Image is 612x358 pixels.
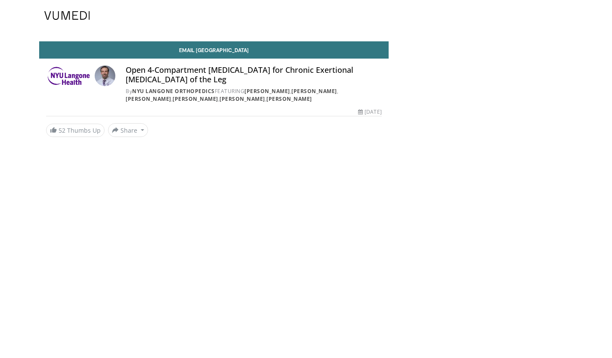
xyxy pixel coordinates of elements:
[46,65,91,86] img: NYU Langone Orthopedics
[126,95,171,103] a: [PERSON_NAME]
[95,65,115,86] img: Avatar
[39,41,389,59] a: Email [GEOGRAPHIC_DATA]
[44,11,90,20] img: VuMedi Logo
[126,65,381,84] h4: Open 4-Compartment [MEDICAL_DATA] for Chronic Exertional [MEDICAL_DATA] of the Leg
[126,87,381,103] div: By FEATURING , , , , ,
[46,124,105,137] a: 52 Thumbs Up
[108,123,148,137] button: Share
[358,108,381,116] div: [DATE]
[132,87,215,95] a: NYU Langone Orthopedics
[291,87,337,95] a: [PERSON_NAME]
[173,95,218,103] a: [PERSON_NAME]
[59,126,65,134] span: 52
[266,95,312,103] a: [PERSON_NAME]
[219,95,265,103] a: [PERSON_NAME]
[244,87,290,95] a: [PERSON_NAME]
